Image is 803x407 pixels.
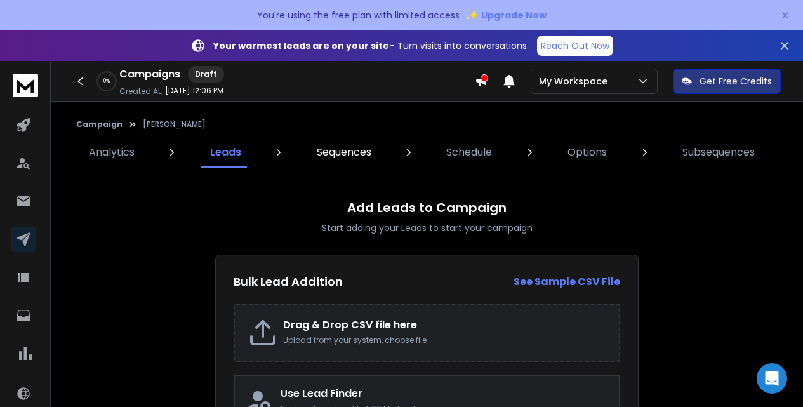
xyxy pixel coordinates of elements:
div: Open Intercom Messenger [757,363,787,394]
p: – Turn visits into conversations [213,39,527,52]
p: My Workspace [539,75,613,88]
span: ✨ [465,6,479,24]
h2: Use Lead Finder [281,386,609,401]
strong: See Sample CSV File [514,274,620,289]
img: logo [13,74,38,97]
a: Leads [202,137,249,168]
p: [PERSON_NAME] [143,119,206,130]
h2: Drag & Drop CSV file here [283,317,606,333]
p: [DATE] 12:06 PM [165,86,223,96]
button: Get Free Credits [673,69,781,94]
p: Subsequences [682,145,755,160]
h1: Campaigns [119,67,180,82]
p: Start adding your Leads to start your campaign [322,222,533,234]
a: Reach Out Now [537,36,613,56]
span: Upgrade Now [481,9,547,22]
p: Reach Out Now [541,39,609,52]
a: Options [560,137,614,168]
p: Upload from your system, choose file [283,335,606,345]
button: Campaign [76,119,123,130]
a: Sequences [309,137,379,168]
strong: Your warmest leads are on your site [213,39,389,52]
p: Get Free Credits [700,75,772,88]
p: Sequences [317,145,371,160]
p: Analytics [89,145,135,160]
h1: Add Leads to Campaign [347,199,507,217]
a: Analytics [81,137,142,168]
p: Created At: [119,86,163,97]
div: Draft [188,66,224,83]
p: You're using the free plan with limited access [257,9,460,22]
p: Leads [210,145,241,160]
a: Schedule [439,137,500,168]
p: 0 % [103,77,110,85]
p: Options [567,145,607,160]
p: Schedule [446,145,492,160]
h2: Bulk Lead Addition [234,273,343,291]
a: Subsequences [675,137,762,168]
a: See Sample CSV File [514,274,620,290]
button: ✨Upgrade Now [465,3,547,28]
